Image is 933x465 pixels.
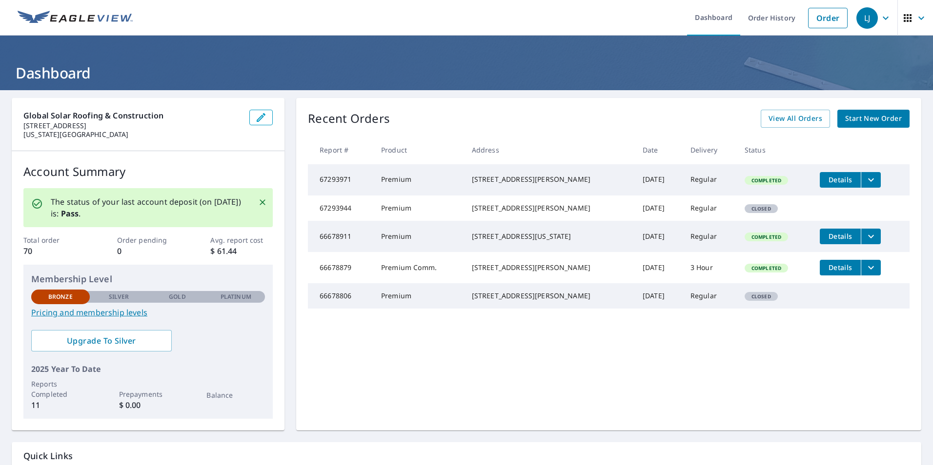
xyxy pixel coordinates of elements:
[861,260,881,275] button: filesDropdownBtn-66678879
[683,195,737,221] td: Regular
[683,164,737,195] td: Regular
[23,121,242,130] p: [STREET_ADDRESS]
[210,235,273,245] p: Avg. report cost
[820,229,861,244] button: detailsBtn-66678911
[746,233,787,240] span: Completed
[119,399,178,411] p: $ 0.00
[210,245,273,257] p: $ 61.44
[23,130,242,139] p: [US_STATE][GEOGRAPHIC_DATA]
[635,221,683,252] td: [DATE]
[683,221,737,252] td: Regular
[12,63,921,83] h1: Dashboard
[117,235,180,245] p: Order pending
[373,221,464,252] td: Premium
[169,292,185,301] p: Gold
[308,252,373,283] td: 66678879
[635,252,683,283] td: [DATE]
[845,113,902,125] span: Start New Order
[206,390,265,400] p: Balance
[373,136,464,164] th: Product
[472,263,627,272] div: [STREET_ADDRESS][PERSON_NAME]
[837,110,910,128] a: Start New Order
[826,232,855,241] span: Details
[51,196,246,219] p: The status of your last account deposit (on [DATE]) is: .
[856,7,878,29] div: LJ
[308,195,373,221] td: 67293944
[308,221,373,252] td: 66678911
[61,208,79,219] b: Pass
[23,235,86,245] p: Total order
[109,292,129,301] p: Silver
[48,292,73,301] p: Bronze
[826,263,855,272] span: Details
[808,8,848,28] a: Order
[635,136,683,164] th: Date
[635,283,683,309] td: [DATE]
[373,283,464,309] td: Premium
[373,252,464,283] td: Premium Comm.
[373,164,464,195] td: Premium
[737,136,812,164] th: Status
[308,110,390,128] p: Recent Orders
[472,174,627,184] div: [STREET_ADDRESS][PERSON_NAME]
[472,203,627,213] div: [STREET_ADDRESS][PERSON_NAME]
[746,293,777,300] span: Closed
[308,283,373,309] td: 66678806
[31,330,172,351] a: Upgrade To Silver
[373,195,464,221] td: Premium
[464,136,635,164] th: Address
[635,164,683,195] td: [DATE]
[683,252,737,283] td: 3 Hour
[31,363,265,375] p: 2025 Year To Date
[39,335,164,346] span: Upgrade To Silver
[683,283,737,309] td: Regular
[308,136,373,164] th: Report #
[861,172,881,188] button: filesDropdownBtn-67293971
[826,175,855,184] span: Details
[31,399,90,411] p: 11
[31,379,90,399] p: Reports Completed
[472,232,627,241] div: [STREET_ADDRESS][US_STATE]
[23,163,273,180] p: Account Summary
[23,245,86,257] p: 70
[23,110,242,121] p: Global Solar Roofing & Construction
[23,450,910,462] p: Quick Links
[635,195,683,221] td: [DATE]
[31,272,265,286] p: Membership Level
[820,172,861,188] button: detailsBtn-67293971
[119,389,178,399] p: Prepayments
[221,292,251,301] p: Platinum
[18,11,133,25] img: EV Logo
[746,205,777,212] span: Closed
[472,291,627,301] div: [STREET_ADDRESS][PERSON_NAME]
[308,164,373,195] td: 67293971
[761,110,830,128] a: View All Orders
[117,245,180,257] p: 0
[746,265,787,271] span: Completed
[746,177,787,184] span: Completed
[683,136,737,164] th: Delivery
[256,196,269,209] button: Close
[31,307,265,318] a: Pricing and membership levels
[861,229,881,244] button: filesDropdownBtn-66678911
[820,260,861,275] button: detailsBtn-66678879
[769,113,822,125] span: View All Orders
